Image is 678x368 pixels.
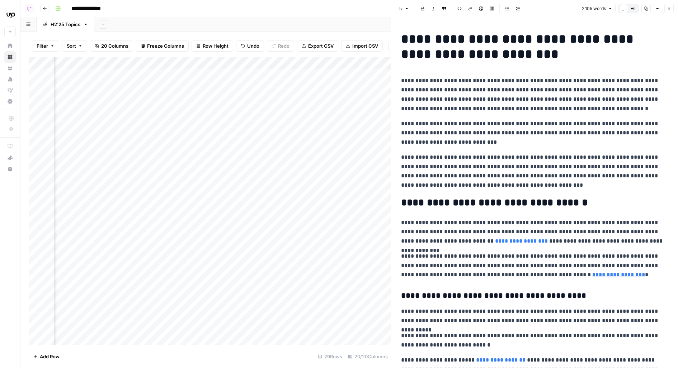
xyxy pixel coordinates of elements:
[267,40,294,52] button: Redo
[4,152,16,163] button: What's new?
[5,152,15,163] div: What's new?
[203,42,229,49] span: Row Height
[67,42,76,49] span: Sort
[90,40,133,52] button: 20 Columns
[582,5,606,12] span: 2,105 words
[101,42,128,49] span: 20 Columns
[579,4,616,13] button: 2,105 words
[4,62,16,74] a: Your Data
[345,351,391,362] div: 20/20 Columns
[4,140,16,152] a: AirOps Academy
[192,40,233,52] button: Row Height
[4,40,16,52] a: Home
[4,85,16,96] a: Flightpath
[352,42,378,49] span: Import CSV
[62,40,87,52] button: Sort
[308,42,334,49] span: Export CSV
[236,40,264,52] button: Undo
[315,351,345,362] div: 29 Rows
[4,163,16,175] button: Help + Support
[51,21,80,28] div: H2'25 Topics
[136,40,189,52] button: Freeze Columns
[4,6,16,24] button: Workspace: Upwork
[4,51,16,63] a: Browse
[4,73,16,85] a: Usage
[29,351,64,362] button: Add Row
[40,353,60,360] span: Add Row
[278,42,289,49] span: Redo
[37,42,48,49] span: Filter
[341,40,383,52] button: Import CSV
[37,17,94,32] a: H2'25 Topics
[32,40,59,52] button: Filter
[297,40,338,52] button: Export CSV
[247,42,259,49] span: Undo
[4,96,16,107] a: Settings
[4,8,17,21] img: Upwork Logo
[147,42,184,49] span: Freeze Columns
